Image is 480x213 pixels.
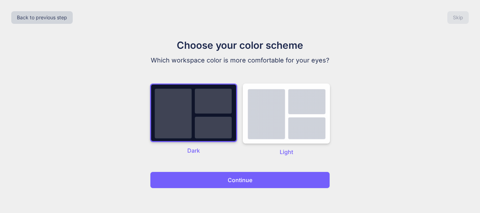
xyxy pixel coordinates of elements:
h1: Choose your color scheme [122,38,358,53]
img: dark [243,84,330,144]
button: Skip [447,11,469,24]
img: dark [150,84,237,142]
p: Continue [228,176,252,184]
button: Back to previous step [11,11,73,24]
p: Which workspace color is more comfortable for your eyes? [122,55,358,65]
p: Dark [150,146,237,155]
button: Continue [150,172,330,188]
p: Light [243,148,330,156]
